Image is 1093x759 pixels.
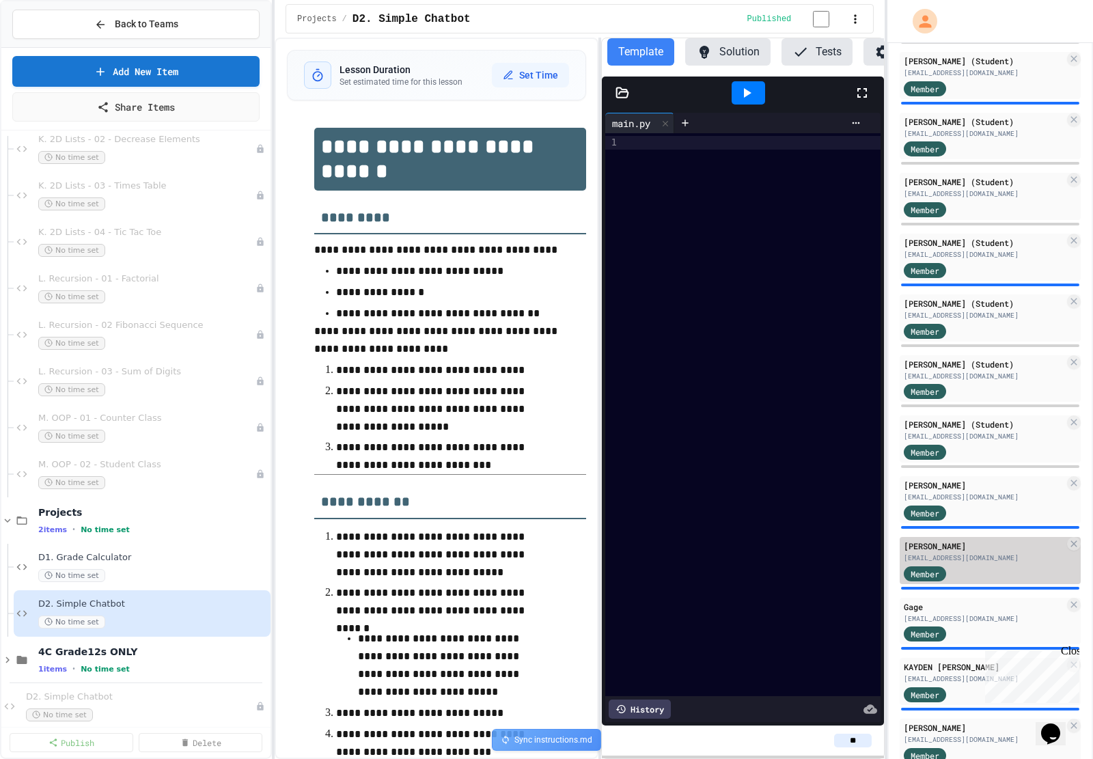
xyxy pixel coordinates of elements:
[904,479,1064,491] div: [PERSON_NAME]
[38,134,255,146] span: K. 2D Lists - 02 - Decrease Elements
[904,613,1064,624] div: [EMAIL_ADDRESS][DOMAIN_NAME]
[38,665,67,674] span: 1 items
[81,665,130,674] span: No time set
[904,721,1064,734] div: [PERSON_NAME]
[747,14,792,25] span: Published
[10,733,133,752] a: Publish
[904,358,1064,370] div: [PERSON_NAME] (Student)
[904,128,1064,139] div: [EMAIL_ADDRESS][DOMAIN_NAME]
[904,492,1064,502] div: [EMAIL_ADDRESS][DOMAIN_NAME]
[904,553,1064,563] div: [EMAIL_ADDRESS][DOMAIN_NAME]
[863,38,948,66] button: Settings
[38,598,268,610] span: D2. Simple Chatbot
[255,330,265,340] div: Unpublished
[38,430,105,443] span: No time set
[115,17,178,31] span: Back to Teams
[38,320,255,331] span: L. Recursion - 02 Fibonacci Sequence
[72,524,75,535] span: •
[605,116,657,130] div: main.py
[38,552,268,564] span: D1. Grade Calculator
[904,661,1064,673] div: KAYDEN [PERSON_NAME]
[38,616,105,629] span: No time set
[904,55,1064,67] div: [PERSON_NAME] (Student)
[352,11,471,27] span: D2. Simple Chatbot
[38,525,67,534] span: 2 items
[605,113,674,133] div: main.py
[685,38,771,66] button: Solution
[904,371,1064,381] div: [EMAIL_ADDRESS][DOMAIN_NAME]
[904,601,1064,613] div: Gage
[911,143,939,155] span: Member
[904,176,1064,188] div: [PERSON_NAME] (Student)
[781,38,853,66] button: Tests
[38,197,105,210] span: No time set
[911,264,939,277] span: Member
[340,77,462,87] p: Set estimated time for this lesson
[904,68,1064,78] div: [EMAIL_ADDRESS][DOMAIN_NAME]
[904,249,1064,260] div: [EMAIL_ADDRESS][DOMAIN_NAME]
[255,144,265,154] div: Unpublished
[904,297,1064,309] div: [PERSON_NAME] (Student)
[911,385,939,398] span: Member
[38,646,268,658] span: 4C Grade12s ONLY
[1036,704,1079,745] iframe: chat widget
[38,383,105,396] span: No time set
[492,729,601,751] div: Sync instructions.md
[38,180,255,192] span: K. 2D Lists - 03 - Times Table
[255,376,265,386] div: Unpublished
[255,423,265,432] div: Unpublished
[797,11,846,27] input: publish toggle
[12,92,260,122] a: Share Items
[38,506,268,519] span: Projects
[72,663,75,674] span: •
[911,568,939,580] span: Member
[747,10,846,27] div: Content is published and visible to students
[904,115,1064,128] div: [PERSON_NAME] (Student)
[38,227,255,238] span: K. 2D Lists - 04 - Tic Tac Toe
[911,628,939,640] span: Member
[911,689,939,701] span: Member
[255,284,265,293] div: Unpublished
[904,734,1064,745] div: [EMAIL_ADDRESS][DOMAIN_NAME]
[255,702,265,711] div: Unpublished
[255,237,265,247] div: Unpublished
[904,236,1064,249] div: [PERSON_NAME] (Student)
[26,708,93,721] span: No time set
[12,56,260,87] a: Add New Item
[911,325,939,337] span: Member
[911,204,939,216] span: Member
[255,191,265,200] div: Unpublished
[980,645,1079,703] iframe: chat widget
[12,10,260,39] button: Back to Teams
[904,431,1064,441] div: [EMAIL_ADDRESS][DOMAIN_NAME]
[38,244,105,257] span: No time set
[904,540,1064,552] div: [PERSON_NAME]
[340,63,462,77] h3: Lesson Duration
[38,290,105,303] span: No time set
[911,83,939,95] span: Member
[904,674,1064,684] div: [EMAIL_ADDRESS][DOMAIN_NAME]
[898,5,941,37] div: My Account
[911,446,939,458] span: Member
[38,413,255,424] span: M. OOP - 01 - Counter Class
[904,310,1064,320] div: [EMAIL_ADDRESS][DOMAIN_NAME]
[81,525,130,534] span: No time set
[605,136,619,150] div: 1
[609,700,671,719] div: History
[255,469,265,479] div: Unpublished
[139,733,262,752] a: Delete
[38,366,255,378] span: L. Recursion - 03 - Sum of Digits
[38,151,105,164] span: No time set
[38,337,105,350] span: No time set
[297,14,337,25] span: Projects
[492,63,569,87] button: Set Time
[342,14,347,25] span: /
[904,189,1064,199] div: [EMAIL_ADDRESS][DOMAIN_NAME]
[38,476,105,489] span: No time set
[911,507,939,519] span: Member
[38,273,255,285] span: L. Recursion - 01 - Factorial
[38,459,255,471] span: M. OOP - 02 - Student Class
[26,691,255,703] span: D2. Simple Chatbot
[5,5,94,87] div: Chat with us now!Close
[38,569,105,582] span: No time set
